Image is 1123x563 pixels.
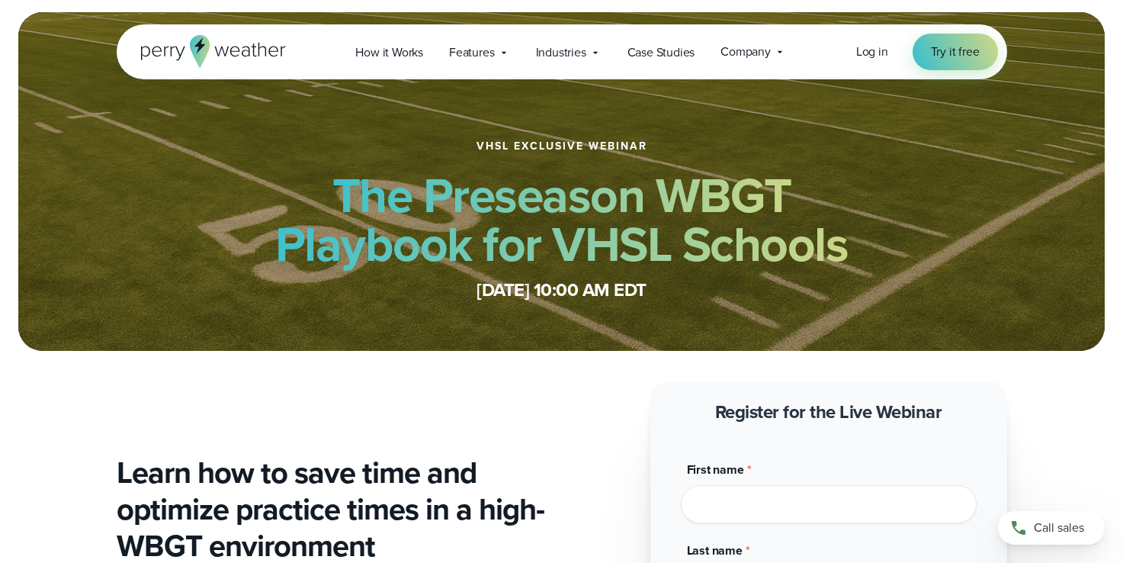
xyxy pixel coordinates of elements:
[627,43,695,62] span: Case Studies
[355,43,423,62] span: How it Works
[449,43,494,62] span: Features
[687,461,744,478] span: First name
[342,37,436,68] a: How it Works
[998,511,1105,545] a: Call sales
[536,43,586,62] span: Industries
[476,140,647,153] h1: VHSL Exclusive Webinar
[275,159,849,280] strong: The Preseason WBGT Playbook for VHSL Schools
[720,43,771,61] span: Company
[614,37,708,68] a: Case Studies
[1034,519,1084,537] span: Call sales
[856,43,888,61] a: Log in
[931,43,980,61] span: Try it free
[687,542,743,559] span: Last name
[913,34,998,70] a: Try it free
[715,398,942,426] strong: Register for the Live Webinar
[856,43,888,60] span: Log in
[476,276,647,304] strong: [DATE] 10:00 AM EDT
